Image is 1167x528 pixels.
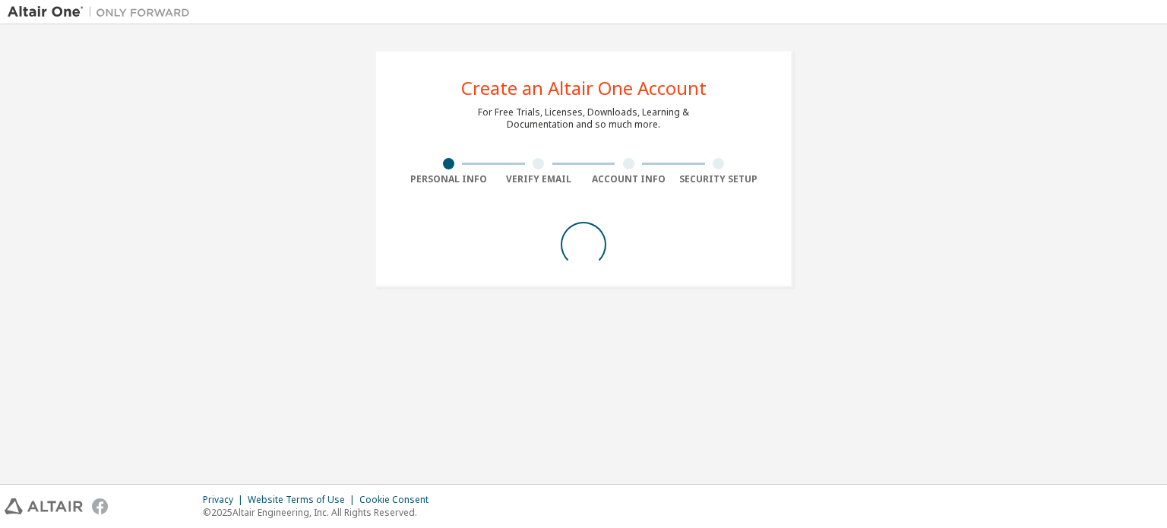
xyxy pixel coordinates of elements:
div: Account Info [583,173,674,185]
img: Altair One [8,5,198,20]
img: altair_logo.svg [5,498,83,514]
div: Privacy [203,494,248,506]
div: Verify Email [494,173,584,185]
img: facebook.svg [92,498,108,514]
div: Website Terms of Use [248,494,359,506]
div: Create an Altair One Account [461,79,707,97]
div: Personal Info [403,173,494,185]
div: For Free Trials, Licenses, Downloads, Learning & Documentation and so much more. [478,106,689,131]
p: © 2025 Altair Engineering, Inc. All Rights Reserved. [203,506,438,519]
div: Cookie Consent [359,494,438,506]
div: Security Setup [674,173,764,185]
